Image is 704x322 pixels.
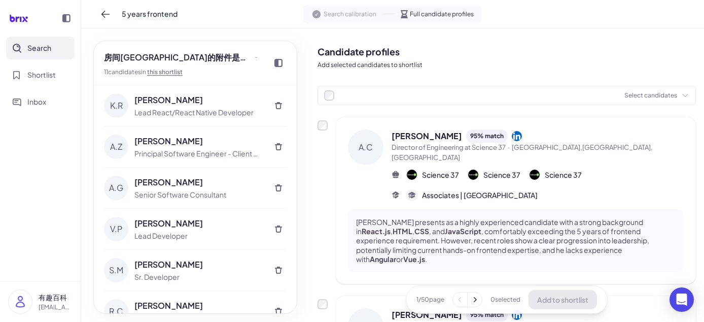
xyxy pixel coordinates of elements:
[6,37,75,59] button: Search
[39,292,73,303] p: 有趣百科
[318,60,696,70] p: Add selected candidates to shortlist
[122,9,178,19] span: 5 years frontend
[422,170,459,180] span: Science 37
[403,254,425,264] strong: Vue.js
[483,170,520,180] span: Science 37
[348,130,383,165] div: A.C
[104,51,252,63] span: 房间[GEOGRAPHIC_DATA]的附件是打开了发生的接口方式发射点发射点方法
[134,300,264,312] div: [PERSON_NAME]
[134,217,264,230] div: [PERSON_NAME]
[134,107,264,118] div: Lead React/React Native Developer
[134,94,264,106] div: [PERSON_NAME]
[670,287,694,312] div: Open Intercom Messenger
[392,143,653,162] span: [GEOGRAPHIC_DATA],[GEOGRAPHIC_DATA],[GEOGRAPHIC_DATA]
[104,68,262,77] div: 11 candidate s in
[545,170,582,180] span: Science 37
[104,135,128,159] div: A.Z
[134,272,264,282] div: Sr. Developer
[104,258,128,282] div: S.M
[392,130,462,142] span: [PERSON_NAME]
[134,135,264,147] div: [PERSON_NAME]
[134,176,264,188] div: [PERSON_NAME]
[370,254,396,264] strong: Angular
[466,308,508,321] div: 95 % match
[6,90,75,113] button: Inbox
[508,143,510,151] span: ·
[318,299,328,309] label: Add to shortlist
[324,10,376,19] span: Search calibration
[445,227,481,236] strong: JavaScript
[407,170,417,180] img: 公司logo
[104,176,128,200] div: A.G
[147,68,183,76] a: this shortlist
[318,120,328,131] label: Add to shortlist
[490,295,520,304] span: 0 selected
[27,96,46,107] span: Inbox
[134,259,264,271] div: [PERSON_NAME]
[393,227,412,236] strong: HTML
[392,309,462,321] span: [PERSON_NAME]
[134,231,264,241] div: Lead Developer
[6,63,75,86] button: Shortlist
[530,170,540,180] img: 公司logo
[27,70,56,80] span: Shortlist
[134,148,264,159] div: Principal Software Engineer - Client Web / Mobile
[356,217,676,264] p: [PERSON_NAME] presents as a highly experienced candidate with a strong background in , , , and , ...
[362,227,391,236] strong: React.js
[624,91,677,100] span: Select candidates
[410,10,474,19] span: Full candidate profiles
[39,303,73,312] p: [EMAIL_ADDRESS][DOMAIN_NAME]
[466,130,508,143] div: 95 % match
[416,295,444,304] span: 1 / 50 page
[100,49,262,66] button: 房间[GEOGRAPHIC_DATA]的附件是打开了发生的接口方式发射点发射点方法
[27,43,51,53] span: Search
[104,93,128,118] div: K.R
[318,45,696,58] h2: Candidate profiles
[414,227,429,236] strong: CSS
[422,190,538,201] span: Associates | [GEOGRAPHIC_DATA]
[392,143,506,151] span: Director of Engineering at Science 37
[134,189,264,200] div: Senior Software Consultant
[468,170,478,180] img: 公司logo
[104,217,128,241] div: V.P
[9,290,32,313] img: user_logo.png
